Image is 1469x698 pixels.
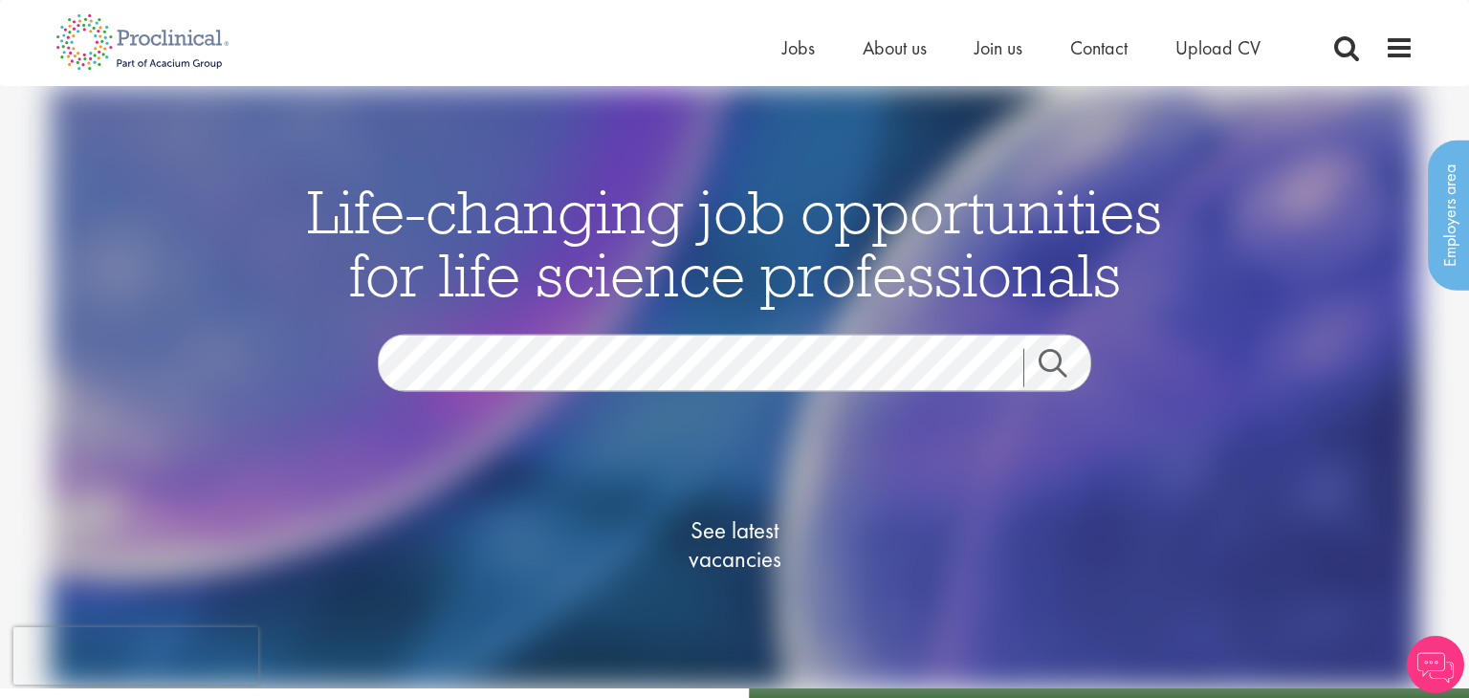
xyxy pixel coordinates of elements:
[1175,35,1261,60] a: Upload CV
[863,35,927,60] a: About us
[1407,636,1464,693] img: Chatbot
[639,439,830,649] a: See latestvacancies
[1023,348,1106,386] a: Job search submit button
[307,172,1162,312] span: Life-changing job opportunities for life science professionals
[13,627,258,685] iframe: reCAPTCHA
[50,86,1418,688] img: candidate home
[782,35,815,60] a: Jobs
[639,515,830,573] span: See latest vacancies
[975,35,1022,60] a: Join us
[1070,35,1128,60] a: Contact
